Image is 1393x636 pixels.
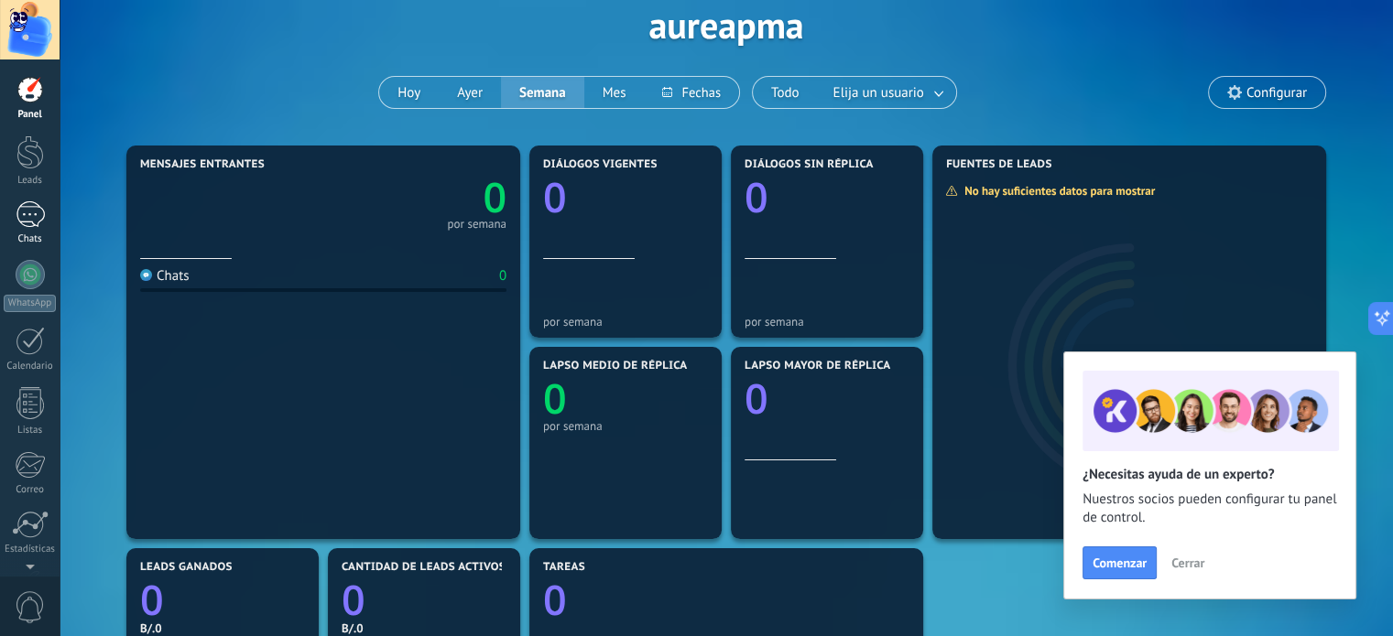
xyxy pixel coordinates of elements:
[644,77,738,108] button: Fechas
[1083,466,1337,483] h2: ¿Necesitas ayuda de un experto?
[543,572,909,628] a: 0
[323,169,506,225] a: 0
[4,109,57,121] div: Panel
[1163,549,1213,577] button: Cerrar
[379,77,439,108] button: Hoy
[342,572,365,628] text: 0
[439,77,501,108] button: Ayer
[499,267,506,285] div: 0
[753,77,818,108] button: Todo
[830,81,928,105] span: Elija un usuario
[140,269,152,281] img: Chats
[140,561,233,574] span: Leads ganados
[945,183,1168,199] div: No hay suficientes datos para mostrar
[1083,546,1157,579] button: Comenzar
[745,169,768,225] text: 0
[140,572,305,628] a: 0
[140,620,305,636] div: B/.0
[543,561,585,574] span: Tareas
[1083,490,1337,527] span: Nuestros socios pueden configurar tu panel de control.
[543,360,688,372] span: Lapso medio de réplica
[543,572,567,628] text: 0
[4,361,57,372] div: Calendario
[4,484,57,496] div: Correo
[543,315,708,329] div: por semana
[584,77,645,108] button: Mes
[447,220,506,229] div: por semana
[4,233,57,245] div: Chats
[4,175,57,187] div: Leads
[4,544,57,555] div: Estadísticas
[818,77,956,108] button: Elija un usuario
[946,158,1052,171] span: Fuentes de leads
[501,77,584,108] button: Semana
[543,371,567,426] text: 0
[745,360,890,372] span: Lapso mayor de réplica
[4,295,56,312] div: WhatsApp
[543,158,658,171] span: Diálogos vigentes
[483,169,506,225] text: 0
[140,158,265,171] span: Mensajes entrantes
[342,620,506,636] div: B/.0
[745,371,768,426] text: 0
[342,572,506,628] a: 0
[745,158,874,171] span: Diálogos sin réplica
[140,572,164,628] text: 0
[4,425,57,437] div: Listas
[1093,556,1147,569] span: Comenzar
[1246,85,1307,101] span: Configurar
[543,419,708,433] div: por semana
[342,561,506,574] span: Cantidad de leads activos
[745,315,909,329] div: por semana
[1171,556,1204,569] span: Cerrar
[543,169,567,225] text: 0
[140,267,190,285] div: Chats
